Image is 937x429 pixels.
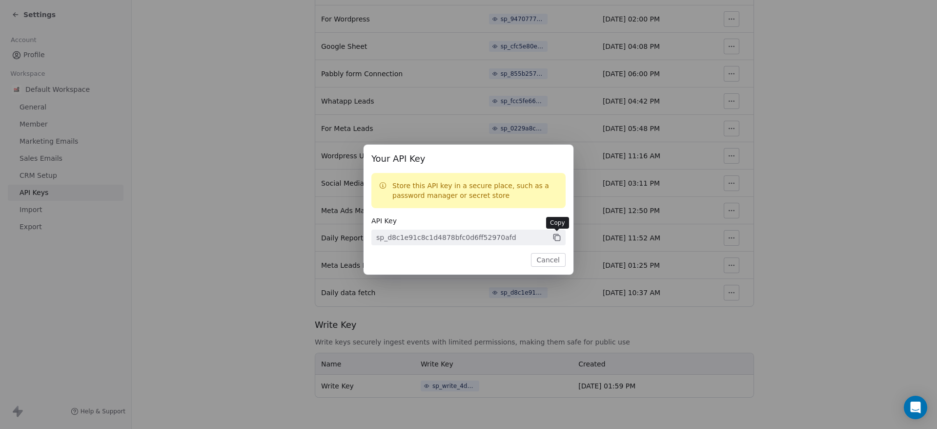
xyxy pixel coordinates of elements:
button: Cancel [531,253,566,267]
p: Store this API key in a secure place, such as a password manager or secret store [392,181,558,200]
div: sp_d8c1e91c8c1d4878bfc0d6ff52970afd [376,233,516,242]
p: Copy [550,219,565,227]
span: API Key [371,216,566,226]
span: Your API Key [371,152,566,165]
